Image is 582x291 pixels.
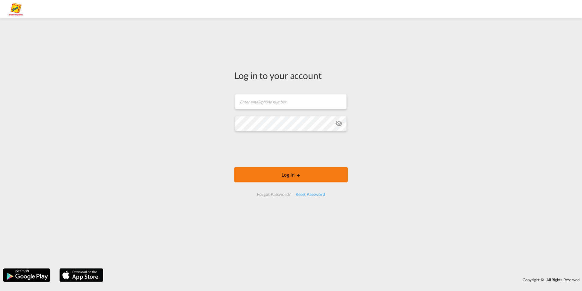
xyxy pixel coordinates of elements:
[234,69,348,82] div: Log in to your account
[254,189,293,200] div: Forgot Password?
[235,94,347,109] input: Enter email/phone number
[59,268,104,282] img: apple.png
[335,120,342,127] md-icon: icon-eye-off
[9,2,23,16] img: a2a4a140666c11eeab5485e577415959.png
[234,167,348,182] button: LOGIN
[245,137,337,161] iframe: reCAPTCHA
[293,189,328,200] div: Reset Password
[2,268,51,282] img: google.png
[106,275,582,285] div: Copyright © . All Rights Reserved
